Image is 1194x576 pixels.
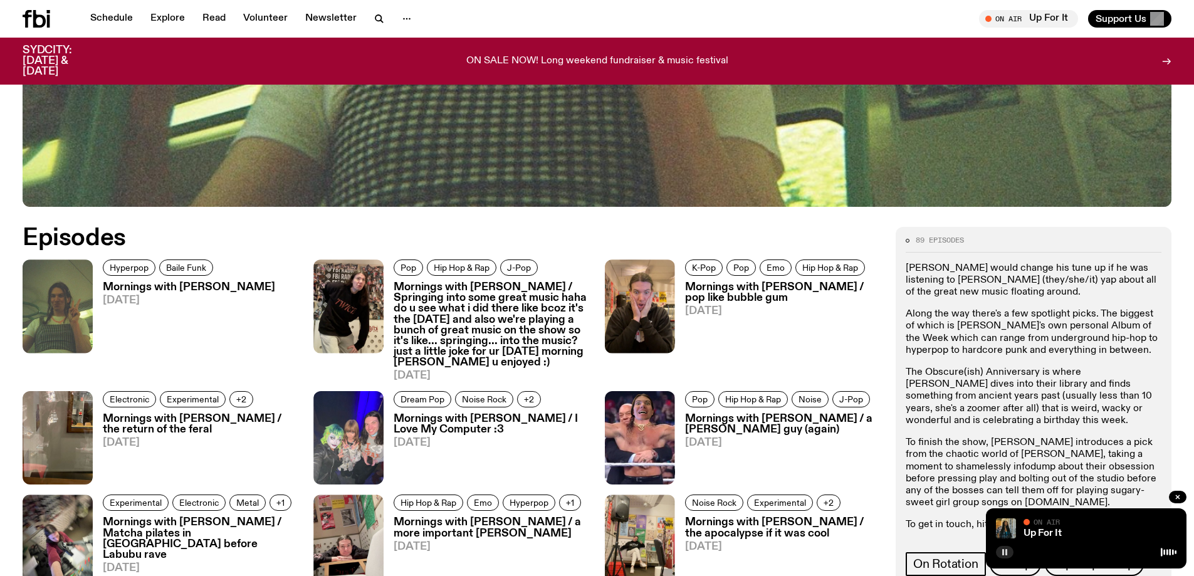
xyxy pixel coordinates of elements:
a: Mornings with [PERSON_NAME] / a [PERSON_NAME] guy (again)[DATE] [675,414,881,484]
h3: Mornings with [PERSON_NAME] / I Love My Computer :3 [394,414,589,435]
h3: SYDCITY: [DATE] & [DATE] [23,45,103,77]
span: Support Us [1096,13,1146,24]
img: Jim Kretschmer in a really cute outfit with cute braids, standing on a train holding up a peace s... [23,259,93,353]
p: To finish the show, [PERSON_NAME] introduces a pick from the chaotic world of [PERSON_NAME], taki... [906,437,1161,509]
p: Along the way there's a few spotlight picks. The biggest of which is [PERSON_NAME]'s own personal... [906,308,1161,357]
span: +1 [566,498,574,508]
p: ON SALE NOW! Long weekend fundraiser & music festival [466,56,728,67]
span: Hip Hop & Rap [725,394,781,404]
img: A selfie of Dyan Tai, Ninajirachi and Jim. [313,391,384,484]
span: [DATE] [103,295,275,306]
span: Noise Rock [692,498,736,508]
span: Noise Rock [462,394,506,404]
h3: Mornings with [PERSON_NAME] / the apocalypse if it was cool [685,517,881,538]
span: Hip Hop & Rap [401,498,456,508]
a: Hip Hop & Rap [394,495,463,511]
a: Experimental [103,495,169,511]
span: +2 [524,394,534,404]
a: Mornings with [PERSON_NAME] / I Love My Computer :3[DATE] [384,414,589,484]
p: To get in touch, hit [PERSON_NAME] up at [906,519,1161,555]
span: [DATE] [394,370,589,381]
span: Electronic [179,498,219,508]
h3: Mornings with [PERSON_NAME] / the return of the feral [103,414,298,435]
a: Hip Hop & Rap [795,259,865,276]
a: Volunteer [236,10,295,28]
span: Experimental [167,394,219,404]
span: [DATE] [394,437,589,448]
span: Experimental [754,498,806,508]
h3: Mornings with [PERSON_NAME] / pop like bubble gum [685,282,881,303]
span: [DATE] [685,542,881,552]
p: [PERSON_NAME] would change his tune up if he was listening to [PERSON_NAME] (they/she/it) yap abo... [906,263,1161,299]
span: On Rotation [913,557,978,571]
span: Hip Hop & Rap [802,263,858,273]
h3: Mornings with [PERSON_NAME] / a more important [PERSON_NAME] [394,517,589,538]
span: Electronic [110,394,149,404]
a: Dream Pop [394,391,451,407]
a: Pop [685,391,715,407]
span: Pop [401,263,416,273]
span: 89 episodes [916,237,964,244]
span: J-Pop [507,263,531,273]
a: Mornings with [PERSON_NAME][DATE] [93,282,275,381]
span: Emo [767,263,785,273]
h3: Mornings with [PERSON_NAME] / a [PERSON_NAME] guy (again) [685,414,881,435]
img: A picture of Jim in the fbi.radio studio, with their hands against their cheeks and a surprised e... [605,259,675,353]
img: Jim standing in the fbi studio, hunched over with one hand on their knee and the other on their b... [313,259,384,353]
button: +1 [559,495,581,511]
a: Experimental [747,495,813,511]
a: Hyperpop [503,495,555,511]
h3: Mornings with [PERSON_NAME] / Springing into some great music haha do u see what i did there like... [394,282,589,368]
a: Newsletter [298,10,364,28]
span: Experimental [110,498,162,508]
span: K-Pop [692,263,716,273]
a: Mornings with [PERSON_NAME] / the return of the feral[DATE] [93,414,298,484]
a: Mornings with [PERSON_NAME] / pop like bubble gum[DATE] [675,282,881,381]
span: Baile Funk [166,263,206,273]
a: K-Pop [685,259,723,276]
img: Ify - a Brown Skin girl with black braided twists, looking up to the side with her tongue stickin... [996,518,1016,538]
a: Experimental [160,391,226,407]
a: Up For It [1024,528,1062,538]
span: +1 [276,498,285,508]
a: Noise [792,391,829,407]
span: [DATE] [103,563,298,573]
span: Pop [733,263,749,273]
a: On Rotation [906,552,986,576]
a: Hip Hop & Rap [427,259,496,276]
a: Noise Rock [685,495,743,511]
a: Hip Hop & Rap [718,391,788,407]
button: +2 [229,391,253,407]
a: Hyperpop [103,259,155,276]
span: Dream Pop [401,394,444,404]
button: +2 [517,391,541,407]
span: Metal [236,498,259,508]
span: Pop [692,394,708,404]
p: The Obscure(ish) Anniversary is where [PERSON_NAME] dives into their library and finds something ... [906,367,1161,427]
span: [DATE] [685,306,881,317]
span: Hip Hop & Rap [434,263,490,273]
a: Electronic [103,391,156,407]
a: J-Pop [500,259,538,276]
span: Noise [799,394,822,404]
a: Baile Funk [159,259,213,276]
a: Noise Rock [455,391,513,407]
span: J-Pop [839,394,863,404]
button: On AirUp For It [979,10,1078,28]
span: +2 [824,498,834,508]
a: Electronic [172,495,226,511]
button: +1 [270,495,291,511]
a: Schedule [83,10,140,28]
span: [DATE] [103,437,298,448]
span: On Air [1034,518,1060,526]
span: Hyperpop [110,263,149,273]
a: J-Pop [832,391,870,407]
h2: Episodes [23,227,783,249]
a: Read [195,10,233,28]
a: Pop [726,259,756,276]
a: Pop [394,259,423,276]
h3: Mornings with [PERSON_NAME] / Matcha pilates in [GEOGRAPHIC_DATA] before Labubu rave [103,517,298,560]
a: Emo [760,259,792,276]
img: A selfie of Jim taken in the reflection of the window of the fbi radio studio. [23,391,93,484]
span: [DATE] [394,542,589,552]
